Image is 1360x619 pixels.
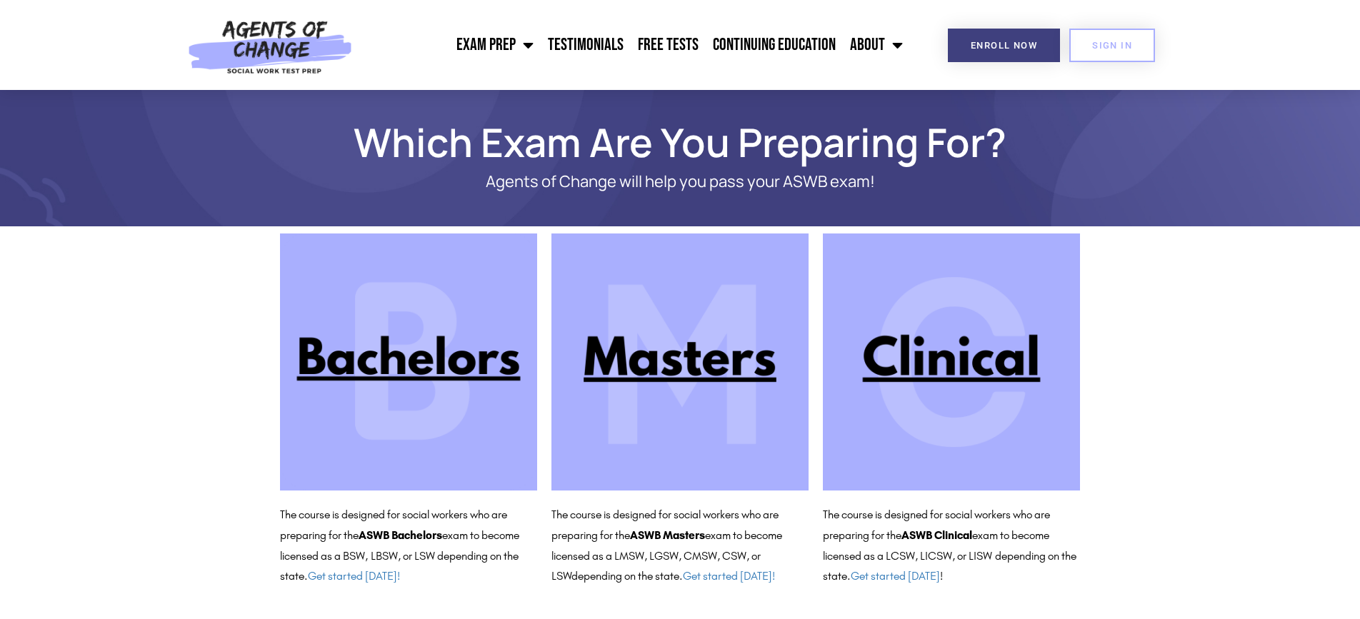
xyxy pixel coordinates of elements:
[273,126,1087,158] h1: Which Exam Are You Preparing For?
[308,569,400,583] a: Get started [DATE]!
[851,569,940,583] a: Get started [DATE]
[901,528,972,542] b: ASWB Clinical
[1092,41,1132,50] span: SIGN IN
[330,173,1030,191] p: Agents of Change will help you pass your ASWB exam!
[948,29,1060,62] a: Enroll Now
[631,27,706,63] a: Free Tests
[541,27,631,63] a: Testimonials
[280,505,537,587] p: The course is designed for social workers who are preparing for the exam to become licensed as a ...
[706,27,843,63] a: Continuing Education
[971,41,1037,50] span: Enroll Now
[843,27,910,63] a: About
[847,569,943,583] span: . !
[551,505,809,587] p: The course is designed for social workers who are preparing for the exam to become licensed as a ...
[823,505,1080,587] p: The course is designed for social workers who are preparing for the exam to become licensed as a ...
[449,27,541,63] a: Exam Prep
[359,528,442,542] b: ASWB Bachelors
[360,27,910,63] nav: Menu
[571,569,775,583] span: depending on the state.
[683,569,775,583] a: Get started [DATE]!
[630,528,705,542] b: ASWB Masters
[1069,29,1155,62] a: SIGN IN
